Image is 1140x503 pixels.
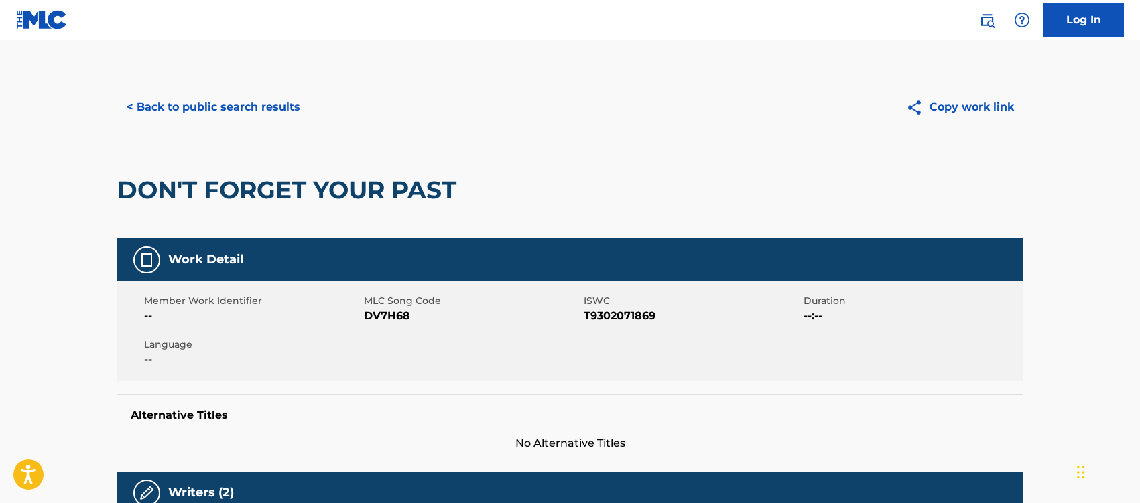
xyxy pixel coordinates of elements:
[1077,452,1085,492] div: Drag
[139,252,155,268] img: Work Detail
[117,435,1023,451] span: No Alternative Titles
[1014,12,1030,28] img: help
[144,308,361,324] span: --
[804,294,1020,308] span: Duration
[168,252,243,267] h5: Work Detail
[979,12,995,28] img: search
[168,485,234,500] h5: Writers (2)
[117,90,310,124] button: < Back to public search results
[144,338,361,352] span: Language
[584,308,800,324] span: T9302071869
[584,294,800,308] span: ISWC
[1009,7,1035,33] div: Help
[1043,3,1124,37] a: Log In
[364,308,580,324] span: DV7H68
[144,352,361,368] span: --
[16,10,68,29] img: MLC Logo
[139,485,155,501] img: Writers
[897,90,1023,124] button: Copy work link
[364,294,580,308] span: MLC Song Code
[144,294,361,308] span: Member Work Identifier
[804,308,1020,324] span: --:--
[906,99,930,116] img: Copy work link
[117,175,463,205] h2: DON'T FORGET YOUR PAST
[1073,439,1140,503] iframe: Chat Widget
[974,7,1001,33] a: Public Search
[131,409,1010,422] h5: Alternative Titles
